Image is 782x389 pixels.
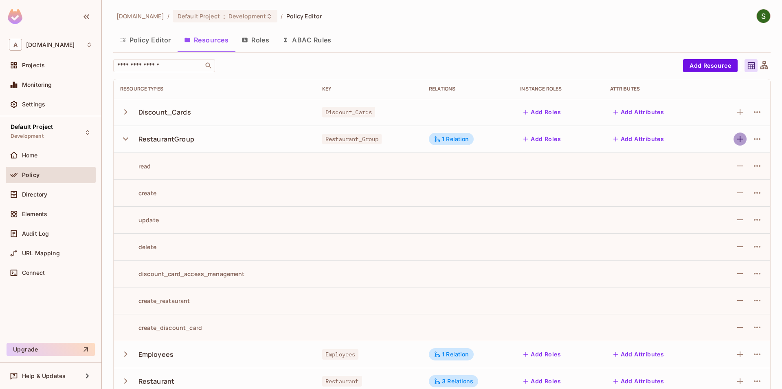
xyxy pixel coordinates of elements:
[683,59,738,72] button: Add Resource
[434,135,469,143] div: 1 Relation
[120,324,202,332] div: create_discount_card
[116,12,164,20] span: the active workspace
[113,30,178,50] button: Policy Editor
[22,62,45,69] span: Projects
[7,343,95,356] button: Upgrade
[235,30,276,50] button: Roles
[178,12,220,20] span: Default Project
[429,86,507,92] div: Relations
[120,86,309,92] div: Resource Types
[223,13,226,20] span: :
[9,39,22,51] span: A
[520,86,597,92] div: Instance roles
[120,297,190,305] div: create_restaurant
[120,270,245,278] div: discount_card_access_management
[22,191,47,198] span: Directory
[610,133,668,146] button: Add Attributes
[610,375,668,388] button: Add Attributes
[120,189,156,197] div: create
[281,12,283,20] li: /
[610,86,701,92] div: Attributes
[22,82,52,88] span: Monitoring
[22,152,38,159] span: Home
[120,216,159,224] div: update
[167,12,169,20] li: /
[322,134,382,144] span: Restaurant_Group
[8,9,22,24] img: SReyMgAAAABJRU5ErkJggg==
[434,378,473,385] div: 3 Relations
[322,376,362,387] span: Restaurant
[322,107,375,117] span: Discount_Cards
[11,124,53,130] span: Default Project
[276,30,338,50] button: ABAC Rules
[610,348,668,361] button: Add Attributes
[610,106,668,119] button: Add Attributes
[22,230,49,237] span: Audit Log
[26,42,75,48] span: Workspace: allerin.com
[22,270,45,276] span: Connect
[22,101,45,108] span: Settings
[138,377,175,386] div: Restaurant
[138,135,194,144] div: RestaurantGroup
[138,350,174,359] div: Employees
[520,348,564,361] button: Add Roles
[286,12,322,20] span: Policy Editor
[520,106,564,119] button: Add Roles
[757,9,770,23] img: Shakti Seniyar
[322,86,416,92] div: Key
[22,172,40,178] span: Policy
[22,250,60,256] span: URL Mapping
[22,373,66,379] span: Help & Updates
[228,12,266,20] span: Development
[120,162,151,170] div: read
[120,243,156,251] div: delete
[520,375,564,388] button: Add Roles
[138,108,191,117] div: Discount_Cards
[178,30,235,50] button: Resources
[11,133,44,139] span: Development
[322,349,358,360] span: Employees
[434,351,469,358] div: 1 Relation
[22,211,47,217] span: Elements
[520,133,564,146] button: Add Roles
